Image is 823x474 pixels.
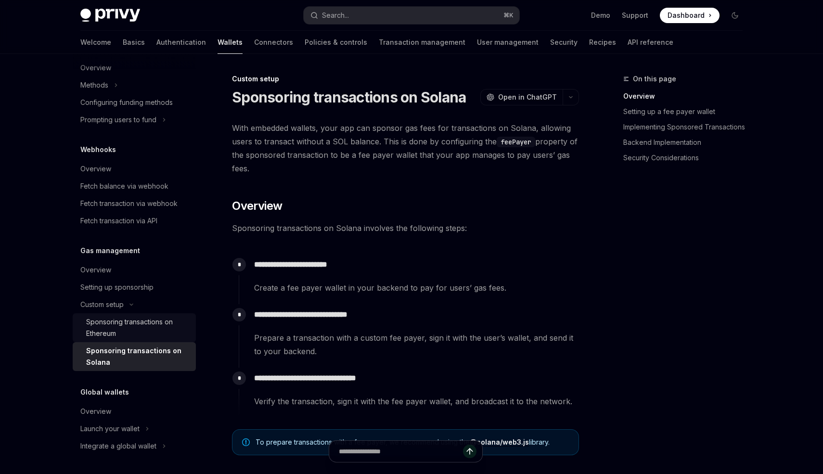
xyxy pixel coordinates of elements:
[623,150,750,166] a: Security Considerations
[628,31,673,54] a: API reference
[477,31,539,54] a: User management
[80,215,157,227] div: Fetch transaction via API
[305,31,367,54] a: Policies & controls
[73,342,196,371] a: Sponsoring transactions on Solana
[589,31,616,54] a: Recipes
[254,281,579,295] span: Create a fee payer wallet in your backend to pay for users’ gas fees.
[86,316,190,339] div: Sponsoring transactions on Ethereum
[232,121,579,175] span: With embedded wallets, your app can sponsor gas fees for transactions on Solana, allowing users t...
[660,8,720,23] a: Dashboard
[80,264,111,276] div: Overview
[80,9,140,22] img: dark logo
[80,423,140,435] div: Launch your wallet
[156,31,206,54] a: Authentication
[339,441,463,462] input: Ask a question...
[80,114,156,126] div: Prompting users to fund
[80,180,168,192] div: Fetch balance via webhook
[86,345,190,368] div: Sponsoring transactions on Solana
[232,198,282,214] span: Overview
[80,282,154,293] div: Setting up sponsorship
[73,111,196,128] button: Prompting users to fund
[73,160,196,178] a: Overview
[498,92,557,102] span: Open in ChatGPT
[80,406,111,417] div: Overview
[73,77,196,94] button: Methods
[379,31,465,54] a: Transaction management
[80,144,116,155] h5: Webhooks
[80,163,111,175] div: Overview
[304,7,519,24] button: Search...⌘K
[668,11,705,20] span: Dashboard
[254,331,579,358] span: Prepare a transaction with a custom fee payer, sign it with the user’s wallet, and send it to you...
[622,11,648,20] a: Support
[73,296,196,313] button: Custom setup
[73,420,196,437] button: Launch your wallet
[218,31,243,54] a: Wallets
[623,119,750,135] a: Implementing Sponsored Transactions
[633,73,676,85] span: On this page
[623,104,750,119] a: Setting up a fee payer wallet
[80,299,124,310] div: Custom setup
[232,89,466,106] h1: Sponsoring transactions on Solana
[463,445,476,458] button: Send message
[254,395,579,408] span: Verify the transaction, sign it with the fee payer wallet, and broadcast it to the network.
[73,195,196,212] a: Fetch transaction via webhook
[503,12,514,19] span: ⌘ K
[232,74,579,84] div: Custom setup
[80,97,173,108] div: Configuring funding methods
[727,8,743,23] button: Toggle dark mode
[470,438,529,447] a: @solana/web3.js
[550,31,578,54] a: Security
[73,94,196,111] a: Configuring funding methods
[80,440,156,452] div: Integrate a global wallet
[232,221,579,235] span: Sponsoring transactions on Solana involves the following steps:
[80,31,111,54] a: Welcome
[73,178,196,195] a: Fetch balance via webhook
[73,212,196,230] a: Fetch transaction via API
[80,245,140,256] h5: Gas management
[254,31,293,54] a: Connectors
[73,403,196,420] a: Overview
[322,10,349,21] div: Search...
[80,79,108,91] div: Methods
[80,198,178,209] div: Fetch transaction via webhook
[73,279,196,296] a: Setting up sponsorship
[256,437,569,447] span: To prepare transactions with a fee payer, we recommend using the library.
[623,89,750,104] a: Overview
[497,137,535,147] code: feePayer
[80,386,129,398] h5: Global wallets
[123,31,145,54] a: Basics
[73,261,196,279] a: Overview
[623,135,750,150] a: Backend Implementation
[73,313,196,342] a: Sponsoring transactions on Ethereum
[591,11,610,20] a: Demo
[73,437,196,455] button: Integrate a global wallet
[480,89,563,105] button: Open in ChatGPT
